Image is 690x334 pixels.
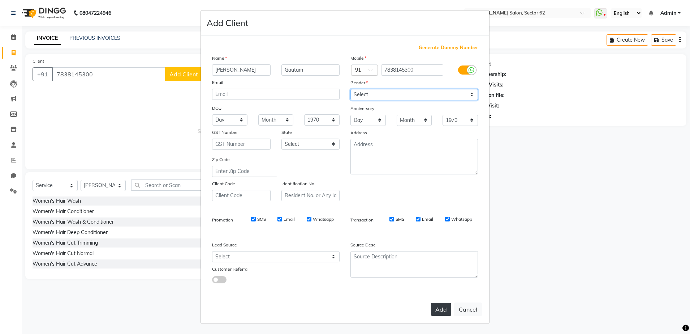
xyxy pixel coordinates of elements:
label: Anniversary [350,105,374,112]
label: SMS [396,216,404,223]
label: Identification No. [281,181,315,187]
label: State [281,129,292,136]
label: Transaction [350,217,374,223]
label: Zip Code [212,156,230,163]
input: Last Name [281,64,340,76]
label: SMS [257,216,266,223]
label: Client Code [212,181,235,187]
label: Whatsapp [451,216,472,223]
input: Enter Zip Code [212,166,277,177]
span: Generate Dummy Number [419,44,478,51]
label: Gender [350,80,368,86]
input: Resident No. or Any Id [281,190,340,201]
label: Lead Source [212,242,237,248]
label: Email [212,79,223,86]
label: Address [350,130,367,136]
label: Email [422,216,433,223]
input: Client Code [212,190,271,201]
input: Mobile [381,64,444,76]
label: Whatsapp [313,216,334,223]
label: Name [212,55,227,62]
label: DOB [212,105,221,111]
label: Source Desc [350,242,375,248]
h4: Add Client [207,16,248,29]
label: Email [284,216,295,223]
label: GST Number [212,129,238,136]
button: Add [431,303,451,316]
label: Customer Referral [212,266,249,272]
input: First Name [212,64,271,76]
button: Cancel [454,303,482,316]
input: GST Number [212,139,271,150]
label: Mobile [350,55,366,62]
label: Promotion [212,217,233,223]
input: Email [212,89,340,100]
